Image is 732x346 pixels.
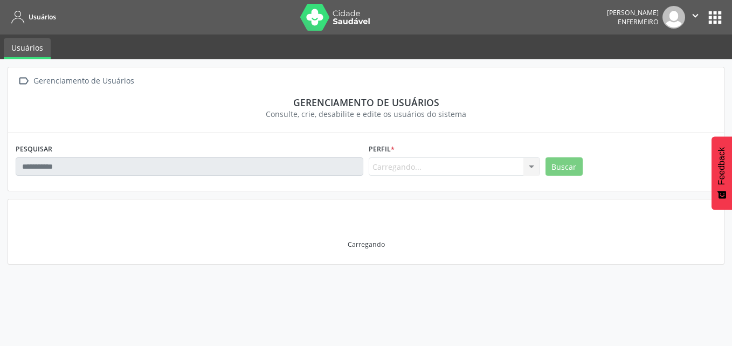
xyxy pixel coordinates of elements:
[706,8,724,27] button: apps
[607,8,659,17] div: [PERSON_NAME]
[31,73,136,89] div: Gerenciamento de Usuários
[369,141,395,157] label: Perfil
[16,141,52,157] label: PESQUISAR
[23,96,709,108] div: Gerenciamento de usuários
[689,10,701,22] i: 
[23,108,709,120] div: Consulte, crie, desabilite e edite os usuários do sistema
[712,136,732,210] button: Feedback - Mostrar pesquisa
[348,240,385,249] div: Carregando
[685,6,706,29] button: 
[16,73,136,89] a:  Gerenciamento de Usuários
[4,38,51,59] a: Usuários
[29,12,56,22] span: Usuários
[717,147,727,185] span: Feedback
[8,8,56,26] a: Usuários
[545,157,583,176] button: Buscar
[16,73,31,89] i: 
[662,6,685,29] img: img
[618,17,659,26] span: Enfermeiro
